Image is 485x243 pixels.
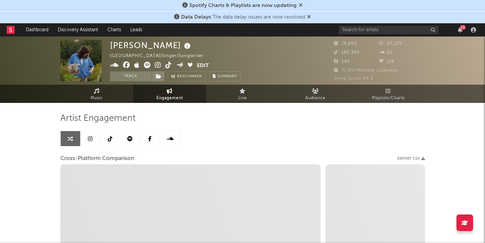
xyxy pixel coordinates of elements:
span: 22 [379,50,392,55]
span: Jump Score: 84.5 [334,76,373,81]
span: 118 [379,59,394,64]
button: Export CSV [397,157,425,161]
span: Live [238,94,247,102]
span: Music [91,94,103,102]
span: : The data delay issues are now resolved [181,15,305,20]
a: Dashboard [21,23,53,37]
button: Summary [209,71,241,81]
span: Artist Engagement [60,115,136,122]
span: Playlists/Charts [372,94,405,102]
span: Summary [217,75,237,78]
span: 144 [334,59,350,64]
div: 23 [460,25,466,30]
a: Engagement [133,85,206,103]
span: 180,300 [334,50,360,55]
span: Dismiss [299,3,303,8]
span: 19,864 [334,41,357,46]
span: Data Delays [181,15,211,20]
button: 23 [458,27,462,33]
span: Cross-Platform Comparison [60,155,134,163]
span: Spotify Charts & Playlists are now updating [189,3,297,8]
button: Edit [197,62,209,70]
span: Dismiss [307,15,311,20]
div: [GEOGRAPHIC_DATA] | Singer/Songwriter [110,52,211,60]
input: Search for artists [339,26,439,34]
span: 72,997 Monthly Listeners [334,68,397,73]
a: Leads [126,23,147,37]
a: Discovery Assistant [53,23,103,37]
a: Music [60,85,133,103]
span: 67,123 [379,41,401,46]
a: Live [206,85,279,103]
span: Benchmark [177,73,202,81]
span: Engagement [156,94,183,102]
a: Audience [279,85,352,103]
a: Benchmark [168,71,206,81]
button: Track [110,71,152,81]
span: Audience [305,94,326,102]
a: Charts [103,23,126,37]
div: [PERSON_NAME] [110,40,192,51]
a: Playlists/Charts [352,85,425,103]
